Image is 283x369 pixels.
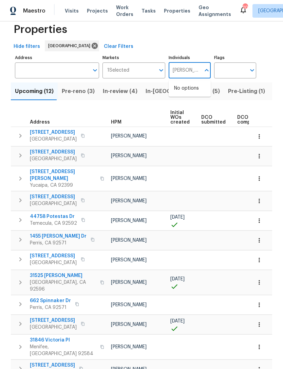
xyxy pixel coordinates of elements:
[111,120,121,125] span: HPM
[30,220,77,227] span: Temecula, CA 92592
[87,7,108,14] span: Projects
[146,87,220,96] span: In-[GEOGRAPHIC_DATA] (5)
[30,200,77,207] span: [GEOGRAPHIC_DATA]
[30,272,96,279] span: 31525 [PERSON_NAME]
[111,153,147,158] span: [PERSON_NAME]
[30,297,71,304] span: 662 Spinnaker Dr
[243,4,247,11] div: 20
[170,319,185,324] span: [DATE]
[214,56,256,60] label: Flags
[45,40,99,51] div: [GEOGRAPHIC_DATA]
[14,26,67,33] span: Properties
[228,87,265,96] span: Pre-Listing (1)
[30,193,77,200] span: [STREET_ADDRESS]
[30,259,77,266] span: [GEOGRAPHIC_DATA]
[62,87,95,96] span: Pre-reno (3)
[156,66,166,75] button: Open
[30,362,75,369] span: [STREET_ADDRESS]
[30,120,50,125] span: Address
[111,199,147,203] span: [PERSON_NAME]
[169,56,211,60] label: Individuals
[30,337,96,344] span: 31846 Victoria Pl
[199,4,231,18] span: Geo Assignments
[30,168,96,182] span: [STREET_ADDRESS][PERSON_NAME]
[164,7,190,14] span: Properties
[30,155,77,162] span: [GEOGRAPHIC_DATA]
[111,280,147,285] span: [PERSON_NAME]
[111,134,147,139] span: [PERSON_NAME]
[169,62,201,78] input: Search ...
[202,66,211,75] button: Close
[247,66,257,75] button: Open
[90,66,100,75] button: Open
[30,317,77,324] span: [STREET_ADDRESS]
[30,279,96,293] span: [GEOGRAPHIC_DATA], CA 92596
[30,304,71,311] span: Perris, CA 92571
[111,238,147,243] span: [PERSON_NAME]
[30,136,77,143] span: [GEOGRAPHIC_DATA]
[111,258,147,262] span: [PERSON_NAME]
[30,213,77,220] span: 44758 Potestas Dr
[11,40,43,53] button: Hide filters
[48,42,93,49] span: [GEOGRAPHIC_DATA]
[15,56,99,60] label: Address
[15,87,54,96] span: Upcoming (12)
[30,182,96,189] span: Yucaipa, CA 92399
[111,345,147,349] span: [PERSON_NAME]
[170,277,185,281] span: [DATE]
[104,42,133,51] span: Clear Filters
[65,7,79,14] span: Visits
[30,253,77,259] span: [STREET_ADDRESS]
[111,302,147,307] span: [PERSON_NAME]
[30,240,87,246] span: Perris, CA 92571
[116,4,133,18] span: Work Orders
[30,324,77,331] span: [GEOGRAPHIC_DATA]
[170,110,190,125] span: Initial WOs created
[201,115,226,125] span: DCO submitted
[30,129,77,136] span: [STREET_ADDRESS]
[141,8,156,13] span: Tasks
[237,115,260,125] span: DCO complete
[111,176,147,181] span: [PERSON_NAME]
[107,68,129,73] span: 1 Selected
[170,215,185,220] span: [DATE]
[30,233,87,240] span: 1455 [PERSON_NAME] Dr
[111,322,147,327] span: [PERSON_NAME]
[14,42,40,51] span: Hide filters
[30,344,96,357] span: Menifee, [GEOGRAPHIC_DATA] 92584
[30,149,77,155] span: [STREET_ADDRESS]
[101,40,136,53] button: Clear Filters
[23,7,45,14] span: Maestro
[169,80,211,97] div: No options
[111,218,147,223] span: [PERSON_NAME]
[103,87,137,96] span: In-review (4)
[102,56,166,60] label: Markets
